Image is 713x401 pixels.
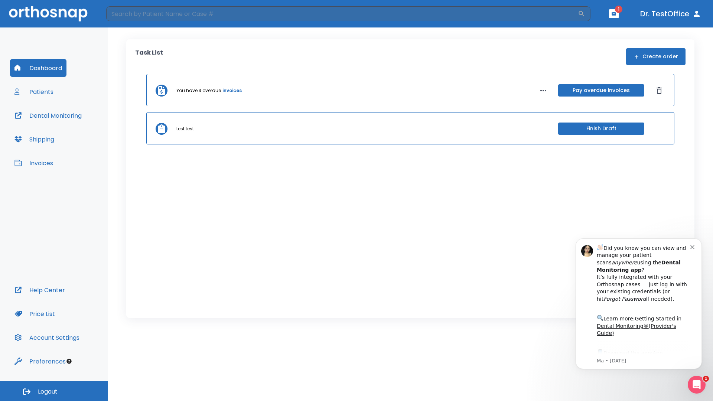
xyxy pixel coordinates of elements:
[10,154,58,172] button: Invoices
[615,6,622,13] span: 1
[10,352,70,370] button: Preferences
[176,125,194,132] p: test test
[558,84,644,97] button: Pay overdue invoices
[10,83,58,101] button: Patients
[688,376,706,394] iframe: Intercom live chat
[66,358,72,365] div: Tooltip anchor
[10,59,66,77] button: Dashboard
[222,87,242,94] a: invoices
[176,87,221,94] p: You have 3 overdue
[10,281,69,299] button: Help Center
[9,6,88,21] img: Orthosnap
[135,48,163,65] p: Task List
[558,123,644,135] button: Finish Draft
[10,305,59,323] button: Price List
[653,85,665,97] button: Dismiss
[10,130,59,148] button: Shipping
[703,376,709,382] span: 1
[637,7,704,20] button: Dr. TestOffice
[564,229,713,397] iframe: Intercom notifications message
[38,388,58,396] span: Logout
[106,6,578,21] input: Search by Patient Name or Case #
[10,329,84,346] button: Account Settings
[10,107,86,124] button: Dental Monitoring
[626,48,686,65] button: Create order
